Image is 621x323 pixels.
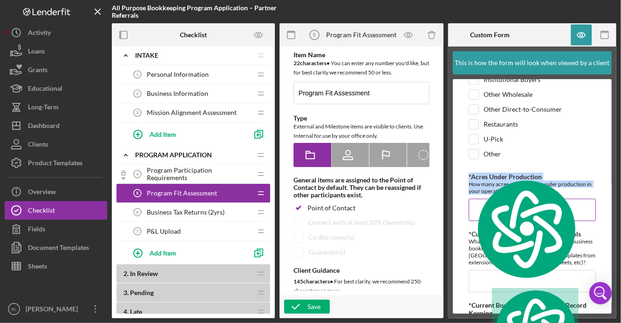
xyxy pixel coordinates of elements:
[28,201,55,222] div: Checklist
[484,149,501,159] label: Other
[469,302,596,316] div: *Current Bookkeeping Practices: Record Keeping
[5,238,107,257] button: Document Templates
[469,230,581,238] label: *Current Bookkeeping Practices: Tools
[469,181,596,195] div: How many acres are currently under production in your operation?
[5,154,107,172] button: Product Templates
[136,210,139,215] tspan: 6
[484,120,518,129] label: Restaurants
[23,300,84,321] div: [PERSON_NAME]
[313,32,316,38] tspan: 5
[28,23,51,44] div: Activity
[5,135,107,154] button: Clients
[123,308,129,316] span: 4 .
[293,59,430,77] div: You can enter any number you'd like, but for best clarity we recommend 50 or less.
[28,42,45,63] div: Loans
[308,234,354,241] div: Co-Borrower(s)
[5,116,107,135] button: Dashboard
[5,220,107,238] button: Fields
[130,308,142,316] span: Late
[28,257,47,278] div: Sheets
[136,91,139,96] tspan: 2
[28,98,59,119] div: Long-Term
[589,282,612,304] div: Open Intercom Messenger
[136,72,139,77] tspan: 1
[5,300,107,318] button: RL[PERSON_NAME]
[180,31,207,39] b: Checklist
[248,25,269,46] button: Preview as
[147,109,237,116] span: Mission Alignment Assessment
[284,300,330,314] button: Save
[293,122,430,141] div: External and Milestone items are visible to clients. Use Internal for use by your office only.
[112,4,277,19] b: All Purpose Bookkeeping Program Application – Partner Referrals
[147,189,217,197] span: Program Fit Assessment
[7,7,127,60] div: The following questions will help our team to get a better understanding of your current practice...
[7,7,127,60] body: Rich Text Area. Press ALT-0 for help.
[136,172,139,176] tspan: 4
[293,114,430,122] div: Type
[5,98,107,116] button: Long-Term
[147,209,225,216] span: Business Tax Returns (2yrs)
[484,90,532,99] label: Other Wholesale
[5,23,107,42] button: Activity
[136,110,139,115] tspan: 3
[293,277,430,296] div: For best clarity, we recommend 250 characters or more.
[126,125,247,143] button: Add Item
[123,269,129,277] span: 2 .
[11,307,17,312] text: RL
[484,135,503,144] label: U-Pick
[123,289,129,296] span: 3 .
[28,182,56,203] div: Overview
[293,51,430,59] div: Item Name
[28,135,48,156] div: Clients
[5,61,107,79] button: Grants
[147,228,181,235] span: P&L Upload
[5,257,107,276] button: Sheets
[28,238,89,259] div: Document Templates
[150,244,176,262] div: Add Item
[484,75,540,84] label: Institutional Buyers
[28,116,60,137] div: Dashboard
[484,105,562,114] label: Other Direct-to-Consumer
[147,90,208,97] span: Business Information
[5,182,107,201] button: Overview
[293,267,430,274] div: Client Guidance
[136,191,139,195] tspan: 5
[293,176,430,199] div: General items are assigned to the Point of Contact by default. They can be reassigned if other pa...
[136,229,139,234] tspan: 7
[473,178,579,280] img: logo.svg
[28,79,62,100] div: Educational
[307,204,355,212] div: Point of Contact
[126,243,247,262] button: Add Item
[5,79,107,98] button: Educational
[135,52,252,59] div: Intake
[470,31,510,39] b: Custom Form
[130,289,154,296] span: Pending
[147,71,209,78] span: Personal Information
[308,249,345,256] div: Guarantor(s)
[135,151,252,159] div: Program Application
[469,173,542,181] label: *Acres Under Production
[308,219,415,226] div: Owners with at least 20% Ownership
[293,278,333,285] b: 145 character s •
[5,42,107,61] button: Loans
[293,60,330,67] b: 22 character s •
[150,125,176,143] div: Add Item
[28,154,82,175] div: Product Templates
[307,300,321,314] div: Save
[5,201,107,220] button: Checklist
[469,238,596,266] div: What tool(s) do you currently use for your business bookkeeping (ex. Quickbooks, Xero, [GEOGRAPHI...
[326,31,396,39] div: Program Fit Assessment
[130,269,158,277] span: In Review
[455,51,609,74] div: This is how the form will look when viewed by a client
